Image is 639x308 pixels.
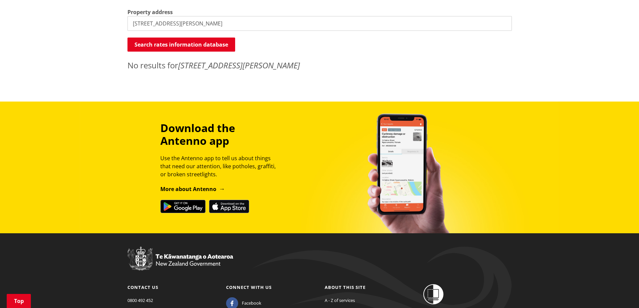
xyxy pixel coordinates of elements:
a: A - Z of services [325,297,355,303]
img: Download on the App Store [209,200,249,213]
a: More about Antenno [160,185,225,193]
p: No results for [127,59,512,71]
img: New Zealand Government [127,247,233,271]
img: Shielded [423,284,443,304]
a: Contact us [127,284,158,290]
a: Connect with us [226,284,272,290]
p: Use the Antenno app to tell us about things that need our attention, like potholes, graffiti, or ... [160,154,282,178]
span: Facebook [242,300,261,307]
a: New Zealand Government [127,262,233,268]
iframe: Messenger Launcher [608,280,632,304]
em: [STREET_ADDRESS][PERSON_NAME] [178,60,300,71]
label: Property address [127,8,173,16]
a: About this site [325,284,366,290]
a: 0800 492 452 [127,297,153,303]
img: Get it on Google Play [160,200,206,213]
button: Search rates information database [127,38,235,52]
input: e.g. Duke Street NGARUAWAHIA [127,16,512,31]
a: Facebook [226,300,261,306]
a: Top [7,294,31,308]
h3: Download the Antenno app [160,122,282,147]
